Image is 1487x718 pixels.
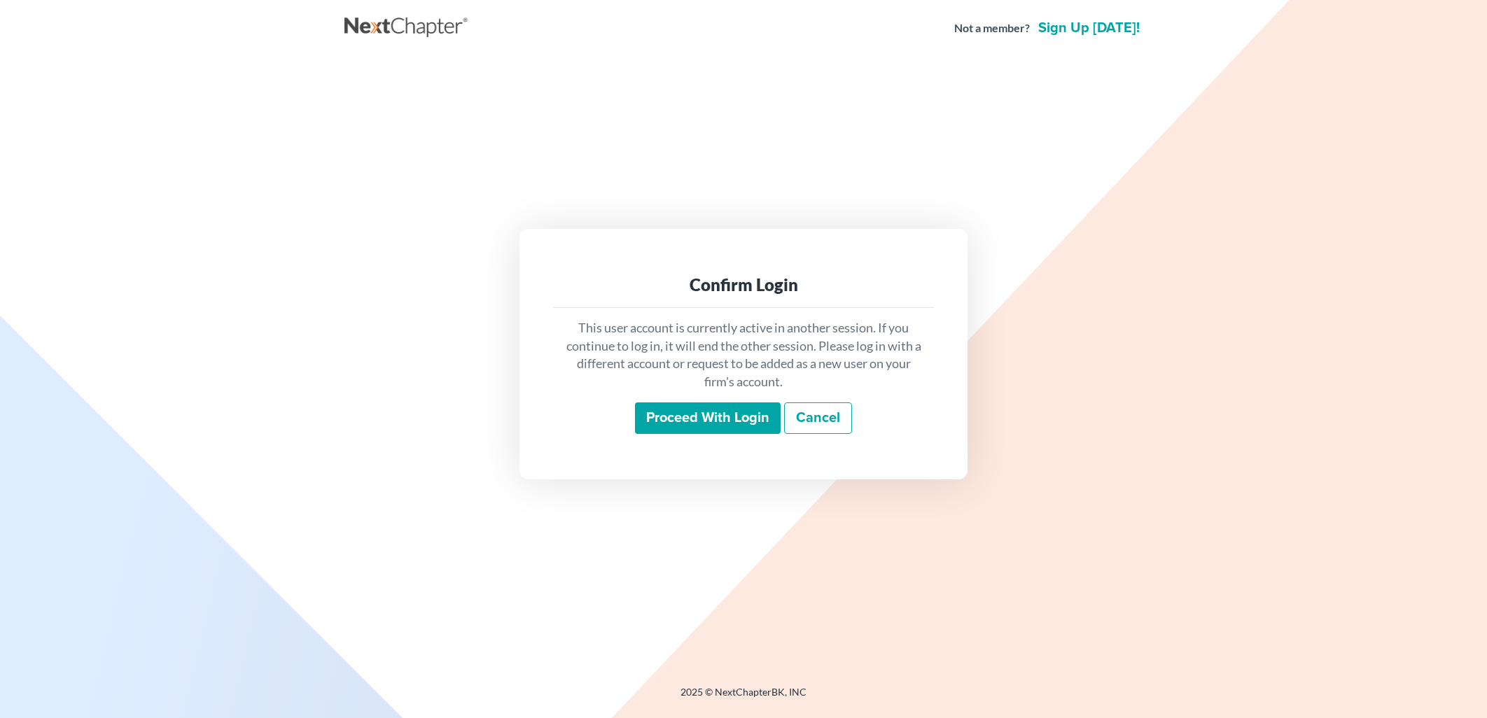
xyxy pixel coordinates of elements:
strong: Not a member? [954,20,1030,36]
input: Proceed with login [635,402,781,435]
a: Cancel [784,402,852,435]
p: This user account is currently active in another session. If you continue to log in, it will end ... [564,319,923,391]
div: 2025 © NextChapterBK, INC [344,685,1143,710]
div: Confirm Login [564,274,923,296]
a: Sign up [DATE]! [1035,21,1143,35]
